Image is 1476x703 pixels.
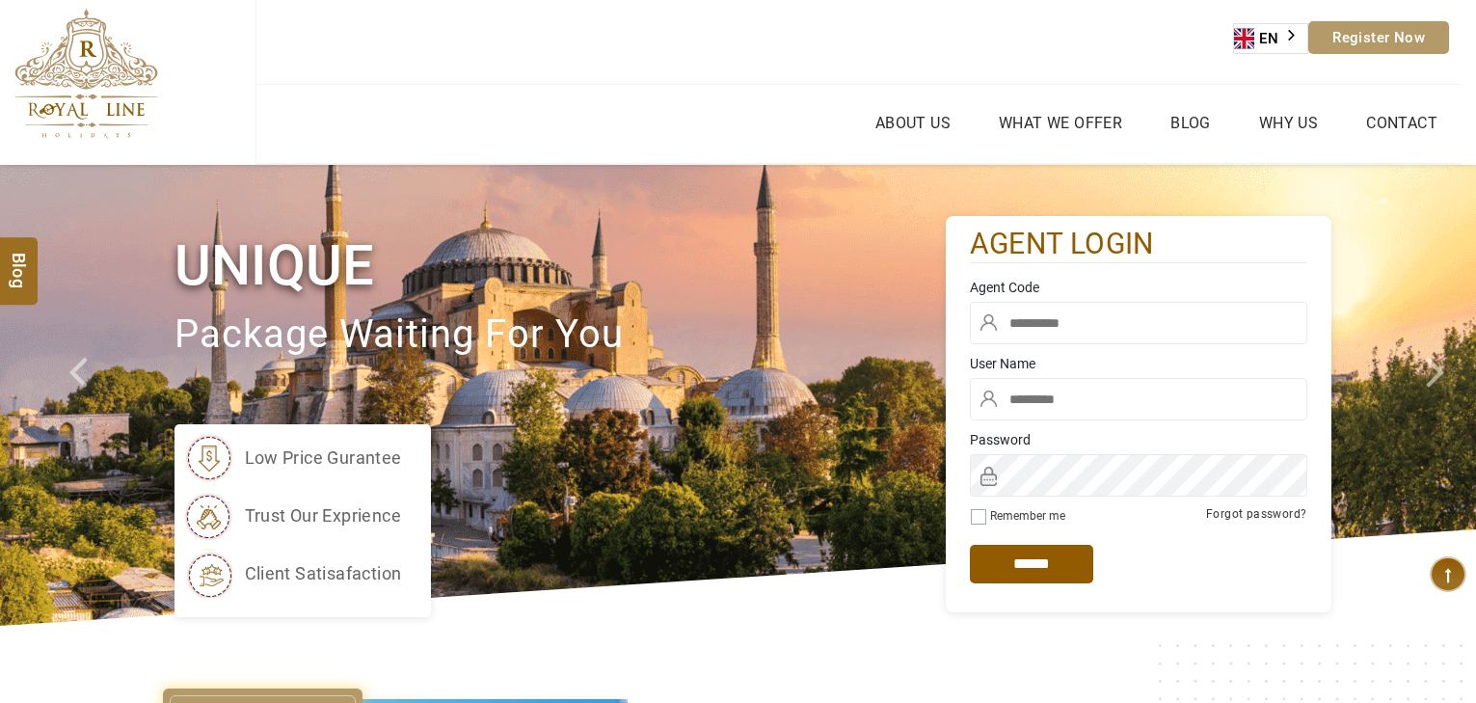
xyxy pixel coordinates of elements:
[184,434,402,482] li: low price gurantee
[1233,23,1308,54] aside: Language selected: English
[174,230,946,302] h1: Unique
[1166,109,1216,137] a: Blog
[44,165,119,626] a: Check next prev
[7,253,32,269] span: Blog
[970,278,1307,297] label: Agent Code
[184,550,402,598] li: client satisafaction
[1254,109,1323,137] a: Why Us
[970,226,1307,263] h2: agent login
[1402,165,1476,626] a: Check next image
[1361,109,1442,137] a: Contact
[1234,24,1307,53] a: EN
[1206,507,1306,521] a: Forgot password?
[1233,23,1308,54] div: Language
[174,303,946,367] p: package waiting for you
[871,109,955,137] a: About Us
[14,9,158,139] img: The Royal Line Holidays
[990,509,1065,523] label: Remember me
[1308,21,1449,54] a: Register Now
[184,492,402,540] li: trust our exprience
[994,109,1127,137] a: What we Offer
[970,354,1307,373] label: User Name
[970,430,1307,449] label: Password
